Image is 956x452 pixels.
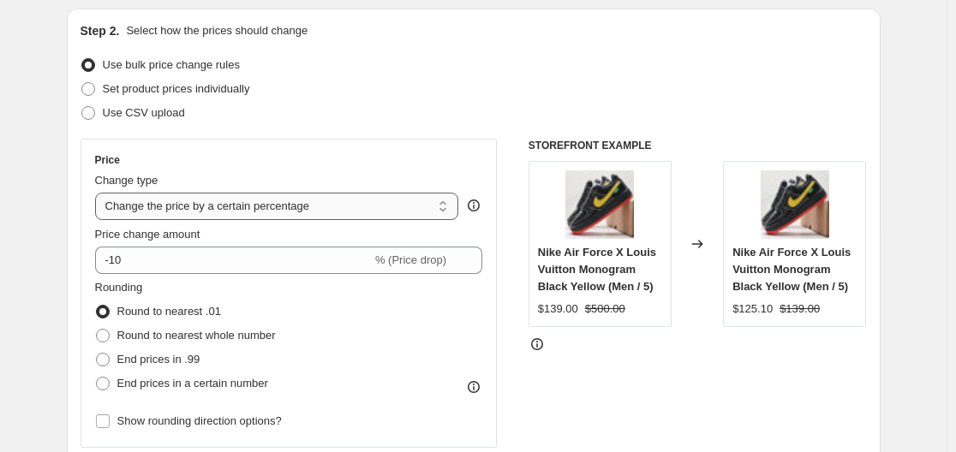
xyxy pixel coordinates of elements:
h2: Step 2. [81,22,120,39]
h6: STOREFRONT EXAMPLE [529,139,867,152]
img: img_2299_80x.jpg [565,170,634,239]
p: Select how the prices should change [126,22,308,39]
span: Price change amount [95,228,200,241]
span: Set product prices individually [103,82,250,95]
span: Change type [95,174,158,187]
span: Round to nearest whole number [117,329,276,342]
img: img_2299_80x.jpg [761,170,829,239]
span: Use bulk price change rules [103,58,240,71]
span: End prices in a certain number [117,377,268,390]
span: Round to nearest .01 [117,305,221,318]
span: % (Price drop) [375,253,446,266]
div: help [465,197,482,214]
strike: $139.00 [780,300,820,318]
div: $139.00 [538,300,578,318]
strike: $500.00 [585,300,625,318]
h3: Price [95,153,120,167]
span: Rounding [95,281,143,294]
span: Show rounding direction options? [117,414,282,427]
span: Nike Air Force X Louis Vuitton Monogram Black Yellow (Men / 5) [732,246,851,293]
input: -15 [95,247,372,274]
span: Nike Air Force X Louis Vuitton Monogram Black Yellow (Men / 5) [538,246,656,293]
span: End prices in .99 [117,353,200,366]
span: Use CSV upload [103,106,185,119]
div: $125.10 [732,300,773,318]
